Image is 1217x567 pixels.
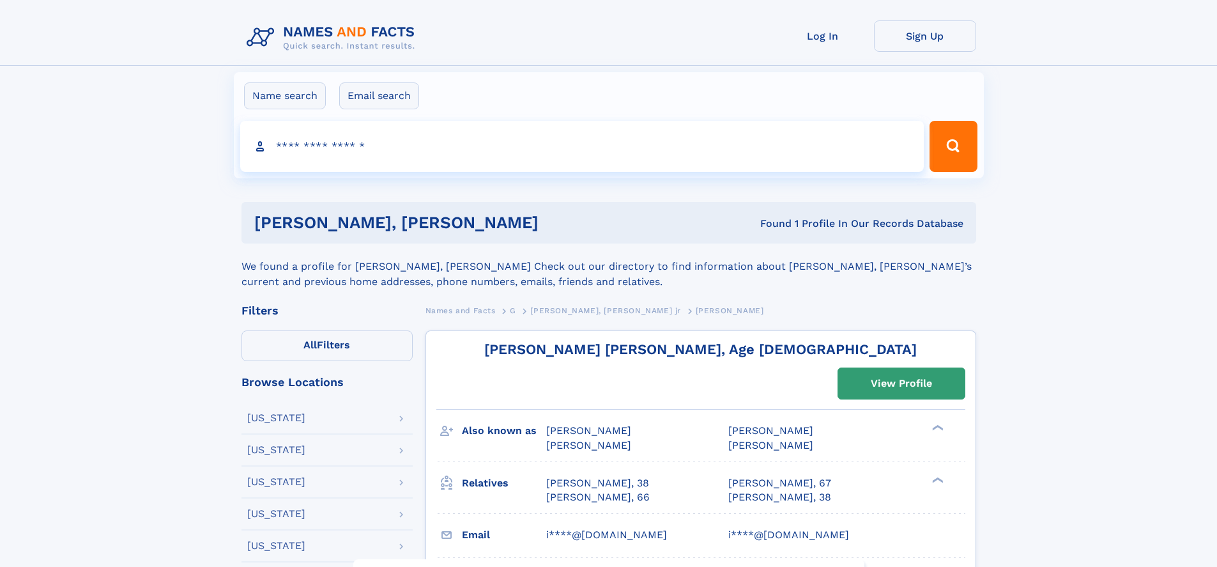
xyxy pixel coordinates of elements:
div: [US_STATE] [247,509,305,519]
a: [PERSON_NAME], [PERSON_NAME] jr [530,302,681,318]
a: Names and Facts [425,302,496,318]
label: Email search [339,82,419,109]
div: [US_STATE] [247,445,305,455]
div: We found a profile for [PERSON_NAME], [PERSON_NAME] Check out our directory to find information a... [241,244,976,290]
div: Browse Locations [241,377,413,388]
a: [PERSON_NAME], 67 [728,476,831,490]
div: ❯ [929,424,944,432]
div: Found 1 Profile In Our Records Database [649,217,963,231]
h3: Relatives [462,472,546,494]
h3: Email [462,524,546,546]
span: [PERSON_NAME], [PERSON_NAME] jr [530,306,681,315]
div: [US_STATE] [247,413,305,423]
button: Search Button [930,121,977,172]
a: [PERSON_NAME], 66 [546,490,650,504]
span: G [510,306,516,315]
span: [PERSON_NAME] [546,424,631,437]
a: [PERSON_NAME], 38 [728,490,831,504]
h3: Also known as [462,420,546,442]
span: [PERSON_NAME] [728,439,813,451]
span: [PERSON_NAME] [728,424,813,437]
div: Filters [241,305,413,316]
div: View Profile [871,369,932,398]
a: G [510,302,516,318]
div: [US_STATE] [247,541,305,551]
label: Name search [244,82,326,109]
span: All [303,339,317,351]
a: View Profile [838,368,965,399]
input: search input [240,121,924,172]
div: ❯ [929,476,944,484]
a: [PERSON_NAME], 38 [546,476,649,490]
div: [US_STATE] [247,477,305,487]
span: [PERSON_NAME] [696,306,764,315]
label: Filters [241,330,413,361]
img: Logo Names and Facts [241,20,425,55]
span: [PERSON_NAME] [546,439,631,451]
a: Sign Up [874,20,976,52]
h1: [PERSON_NAME], [PERSON_NAME] [254,215,650,231]
a: [PERSON_NAME] [PERSON_NAME], Age [DEMOGRAPHIC_DATA] [484,341,917,357]
a: Log In [772,20,874,52]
